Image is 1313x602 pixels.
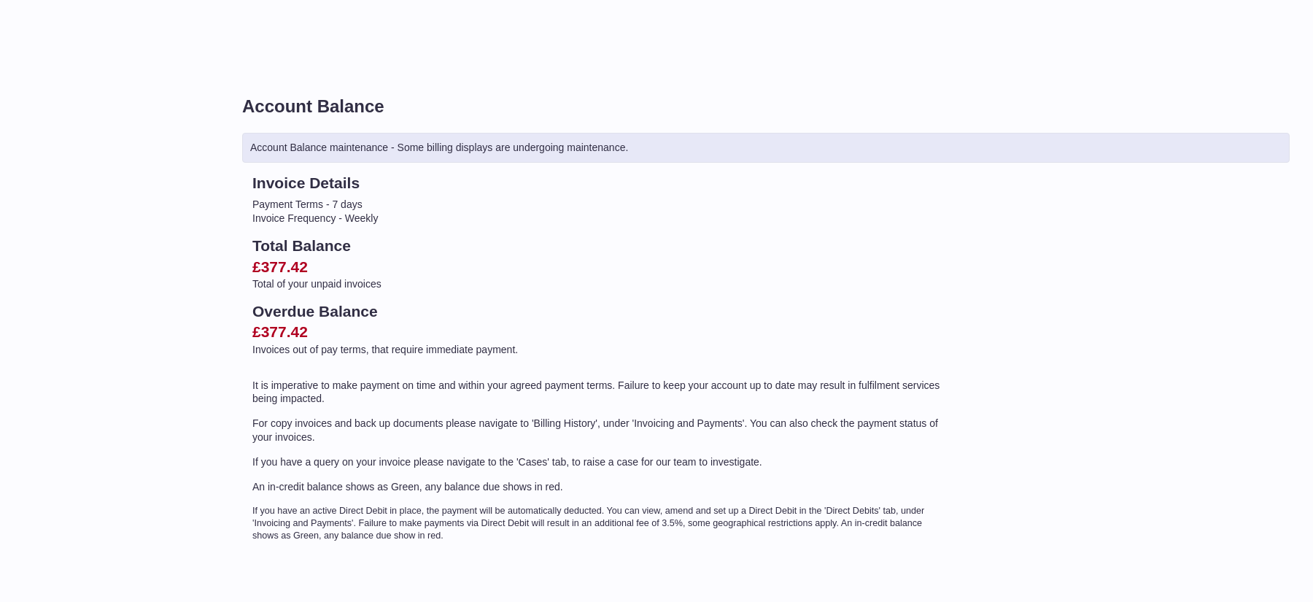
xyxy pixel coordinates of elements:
[252,379,947,406] p: It is imperative to make payment on time and within your agreed payment terms. Failure to keep yo...
[242,133,1290,163] div: Account Balance maintenance - Some billing displays are undergoing maintenance.
[252,212,947,225] li: Invoice Frequency - Weekly
[252,198,947,212] li: Payment Terms - 7 days
[252,480,947,494] p: An in-credit balance shows as Green, any balance due shows in red.
[252,277,947,291] p: Total of your unpaid invoices
[252,173,947,193] h2: Invoice Details
[252,257,947,277] h2: £377.42
[252,505,947,542] p: If you have an active Direct Debit in place, the payment will be automatically deducted. You can ...
[252,301,947,322] h2: Overdue Balance
[252,417,947,444] p: For copy invoices and back up documents please navigate to 'Billing History', under 'Invoicing an...
[252,236,947,256] h2: Total Balance
[252,455,947,469] p: If you have a query on your invoice please navigate to the 'Cases' tab, to raise a case for our t...
[252,322,947,342] h2: £377.42
[242,95,1290,118] h1: Account Balance
[252,343,947,357] p: Invoices out of pay terms, that require immediate payment.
